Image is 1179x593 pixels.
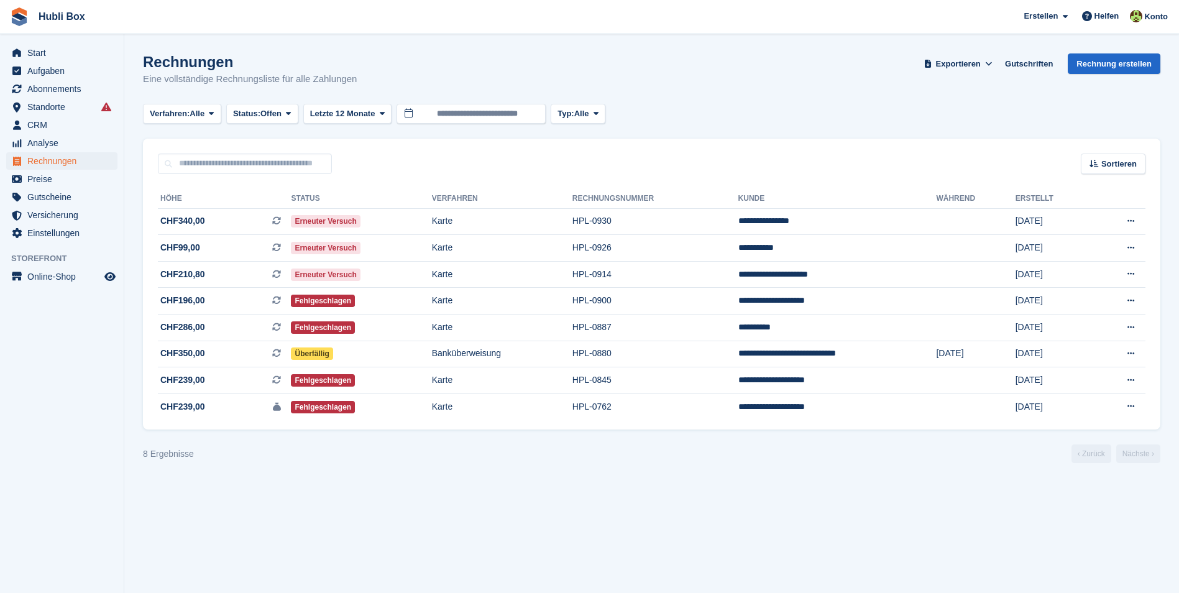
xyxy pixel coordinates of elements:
[1016,393,1093,420] td: [DATE]
[1024,10,1058,22] span: Erstellen
[1068,53,1160,74] a: Rechnung erstellen
[291,401,355,413] span: Fehlgeschlagen
[1094,10,1119,22] span: Helfen
[1130,10,1142,22] img: Luca Space4you
[572,393,738,420] td: HPL-0762
[103,269,117,284] a: Vorschau-Shop
[432,341,572,367] td: Banküberweisung
[1101,158,1137,170] span: Sortieren
[160,321,205,334] span: CHF286,00
[572,315,738,341] td: HPL-0887
[6,206,117,224] a: menu
[291,347,333,360] span: Überfällig
[291,242,360,254] span: Erneuter Versuch
[291,374,355,387] span: Fehlgeschlagen
[291,295,355,307] span: Fehlgeschlagen
[6,98,117,116] a: menu
[291,189,431,209] th: Status
[226,104,298,124] button: Status: Offen
[936,58,981,70] span: Exportieren
[1000,53,1058,74] a: Gutschriften
[6,224,117,242] a: menu
[6,80,117,98] a: menu
[432,189,572,209] th: Verfahren
[936,341,1015,367] td: [DATE]
[432,367,572,394] td: Karte
[27,268,102,285] span: Online-Shop
[27,80,102,98] span: Abonnements
[160,400,205,413] span: CHF239,00
[11,252,124,265] span: Storefront
[1116,444,1160,463] a: Nächste
[432,235,572,262] td: Karte
[572,367,738,394] td: HPL-0845
[921,53,995,74] button: Exportieren
[143,448,194,461] div: 8 Ergebnisse
[160,268,205,281] span: CHF210,80
[1016,261,1093,288] td: [DATE]
[572,235,738,262] td: HPL-0926
[150,108,190,120] span: Verfahren:
[233,108,260,120] span: Status:
[1016,288,1093,315] td: [DATE]
[6,62,117,80] a: menu
[1071,444,1111,463] a: Vorherige
[1016,189,1093,209] th: Erstellt
[158,189,291,209] th: Höhe
[143,104,221,124] button: Verfahren: Alle
[27,206,102,224] span: Versicherung
[432,208,572,235] td: Karte
[260,108,282,120] span: Offen
[6,44,117,62] a: menu
[574,108,589,120] span: Alle
[291,321,355,334] span: Fehlgeschlagen
[34,6,90,27] a: Hubli Box
[6,116,117,134] a: menu
[27,116,102,134] span: CRM
[1016,315,1093,341] td: [DATE]
[27,44,102,62] span: Start
[572,341,738,367] td: HPL-0880
[160,347,205,360] span: CHF350,00
[27,188,102,206] span: Gutscheine
[160,374,205,387] span: CHF239,00
[27,224,102,242] span: Einstellungen
[160,294,205,307] span: CHF196,00
[432,288,572,315] td: Karte
[1069,444,1163,463] nav: Page
[143,72,357,86] p: Eine vollständige Rechnungsliste für alle Zahlungen
[27,134,102,152] span: Analyse
[1016,208,1093,235] td: [DATE]
[572,261,738,288] td: HPL-0914
[160,214,205,228] span: CHF340,00
[6,268,117,285] a: Speisekarte
[572,189,738,209] th: Rechnungsnummer
[27,152,102,170] span: Rechnungen
[1144,11,1168,23] span: Konto
[557,108,574,120] span: Typ:
[432,261,572,288] td: Karte
[936,189,1015,209] th: Während
[143,53,357,70] h1: Rechnungen
[1016,367,1093,394] td: [DATE]
[291,269,360,281] span: Erneuter Versuch
[27,98,102,116] span: Standorte
[432,393,572,420] td: Karte
[310,108,375,120] span: Letzte 12 Monate
[101,102,111,112] i: Es sind Fehler bei der Synchronisierung von Smart-Einträgen aufgetreten
[1016,341,1093,367] td: [DATE]
[738,189,937,209] th: Kunde
[572,288,738,315] td: HPL-0900
[551,104,605,124] button: Typ: Alle
[6,152,117,170] a: menu
[6,170,117,188] a: menu
[160,241,200,254] span: CHF99,00
[27,170,102,188] span: Preise
[27,62,102,80] span: Aufgaben
[303,104,392,124] button: Letzte 12 Monate
[190,108,204,120] span: Alle
[6,134,117,152] a: menu
[10,7,29,26] img: stora-icon-8386f47178a22dfd0bd8f6a31ec36ba5ce8667c1dd55bd0f319d3a0aa187defe.svg
[291,215,360,228] span: Erneuter Versuch
[572,208,738,235] td: HPL-0930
